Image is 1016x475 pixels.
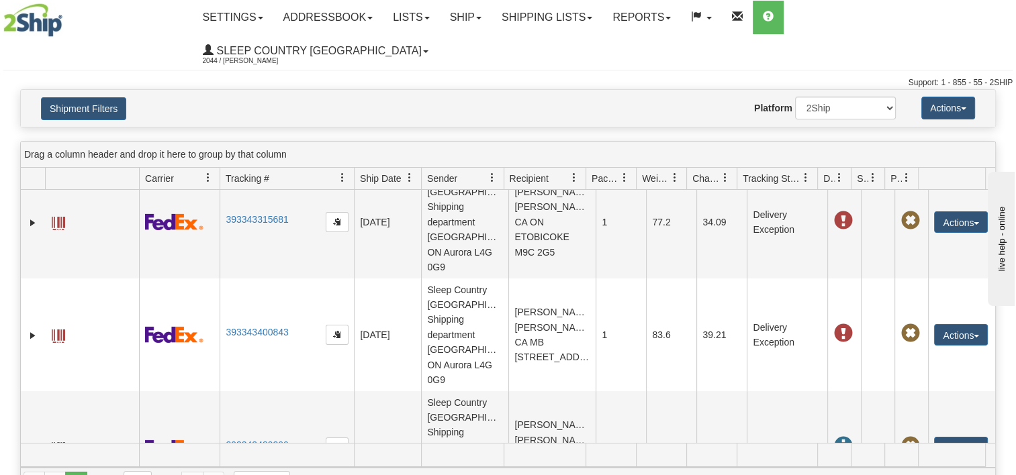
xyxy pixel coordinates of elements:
a: Tracking # filter column settings [331,166,354,189]
a: Settings [193,1,273,34]
td: [DATE] [354,166,421,278]
span: Tracking Status [743,172,801,185]
span: Carrier [145,172,174,185]
span: Charge [692,172,721,185]
td: Sleep Country [GEOGRAPHIC_DATA] Shipping department [GEOGRAPHIC_DATA] ON Aurora L4G 0G9 [421,278,508,391]
span: 2044 / [PERSON_NAME] [203,54,304,68]
a: Expand [26,216,40,229]
td: 34.09 [696,166,747,278]
td: Delivery Exception [747,278,827,391]
a: Expand [26,329,40,342]
td: 1 [596,278,646,391]
button: Actions [934,324,988,346]
span: Sender [427,172,457,185]
td: 83.6 [646,278,696,391]
span: Weight [642,172,670,185]
button: Copy to clipboard [326,325,349,345]
a: 393343489300 [226,439,288,450]
a: Recipient filter column settings [563,166,586,189]
a: Weight filter column settings [663,166,686,189]
span: Recipient [510,172,549,185]
a: 393343400843 [226,327,288,337]
div: live help - online [10,11,124,21]
td: 1 [596,166,646,278]
a: Carrier filter column settings [197,166,220,189]
span: Pickup Not Assigned [900,324,919,343]
span: Pickup Status [890,172,902,185]
span: Tracking # [226,172,269,185]
button: Copy to clipboard [326,437,349,458]
a: Delivery Status filter column settings [828,166,851,189]
a: Label [52,436,65,458]
a: Addressbook [273,1,383,34]
span: Pickup Not Assigned [900,437,919,456]
button: Actions [921,97,975,119]
span: Ship Date [360,172,401,185]
a: Ship [440,1,492,34]
td: 39.21 [696,278,747,391]
div: grid grouping header [21,142,995,168]
a: Charge filter column settings [714,166,737,189]
span: Delivery Exception [833,324,852,343]
button: Actions [934,437,988,458]
a: Tracking Status filter column settings [794,166,817,189]
div: Support: 1 - 855 - 55 - 2SHIP [3,77,1013,89]
img: 2 - FedEx Express® [145,439,203,456]
label: Platform [754,101,792,115]
a: 393343315681 [226,214,288,225]
td: 77.2 [646,166,696,278]
img: 2 - FedEx Express® [145,213,203,230]
span: Pickup Not Assigned [900,211,919,230]
a: Sender filter column settings [481,166,504,189]
img: 2 - FedEx Express® [145,326,203,343]
a: Shipment Issues filter column settings [862,166,884,189]
img: logo2044.jpg [3,3,62,37]
a: Label [52,323,65,345]
a: Sleep Country [GEOGRAPHIC_DATA] 2044 / [PERSON_NAME] [193,34,438,68]
td: Sleep Country [GEOGRAPHIC_DATA] Shipping department [GEOGRAPHIC_DATA] ON Aurora L4G 0G9 [421,166,508,278]
button: Shipment Filters [41,97,126,120]
button: Copy to clipboard [326,212,349,232]
td: [PERSON_NAME] [PERSON_NAME] CA MB [STREET_ADDRESS] [508,278,596,391]
a: Reports [602,1,681,34]
a: Pickup Status filter column settings [895,166,918,189]
a: Lists [383,1,439,34]
a: Shipping lists [492,1,602,34]
span: In Transit [833,437,852,456]
span: Shipment Issues [857,172,868,185]
span: Packages [592,172,620,185]
iframe: chat widget [985,169,1015,306]
td: [DATE] [354,278,421,391]
td: [PERSON_NAME] [PERSON_NAME] CA ON ETOBICOKE M9C 2G5 [508,166,596,278]
button: Actions [934,211,988,233]
td: Delivery Exception [747,166,827,278]
span: Delivery Exception [833,211,852,230]
a: Label [52,211,65,232]
a: Ship Date filter column settings [398,166,421,189]
span: Delivery Status [823,172,835,185]
span: Sleep Country [GEOGRAPHIC_DATA] [214,45,422,56]
a: Packages filter column settings [613,166,636,189]
a: Expand [26,441,40,455]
